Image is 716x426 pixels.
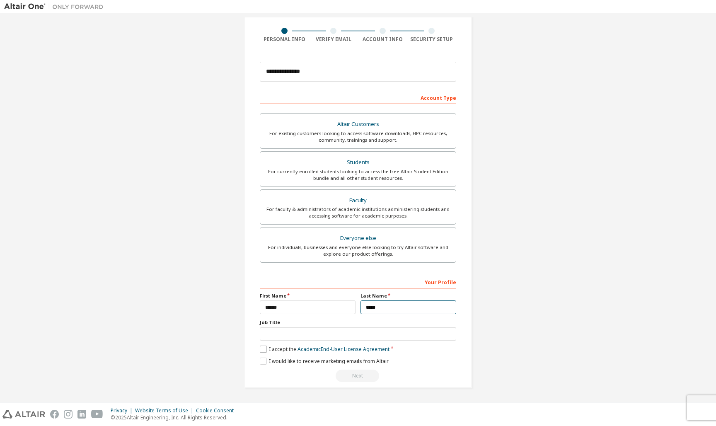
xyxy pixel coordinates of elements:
[260,346,389,353] label: I accept the
[260,36,309,43] div: Personal Info
[64,410,73,419] img: instagram.svg
[260,293,356,299] label: First Name
[260,91,456,104] div: Account Type
[2,410,45,419] img: altair_logo.svg
[265,157,451,168] div: Students
[309,36,358,43] div: Verify Email
[50,410,59,419] img: facebook.svg
[265,244,451,257] div: For individuals, businesses and everyone else looking to try Altair software and explore our prod...
[265,232,451,244] div: Everyone else
[265,130,451,143] div: For existing customers looking to access software downloads, HPC resources, community, trainings ...
[111,407,135,414] div: Privacy
[265,206,451,219] div: For faculty & administrators of academic institutions administering students and accessing softwa...
[407,36,457,43] div: Security Setup
[265,195,451,206] div: Faculty
[265,119,451,130] div: Altair Customers
[265,168,451,182] div: For currently enrolled students looking to access the free Altair Student Edition bundle and all ...
[91,410,103,419] img: youtube.svg
[196,407,239,414] div: Cookie Consent
[358,36,407,43] div: Account Info
[360,293,456,299] label: Last Name
[135,407,196,414] div: Website Terms of Use
[260,275,456,288] div: Your Profile
[4,2,108,11] img: Altair One
[77,410,86,419] img: linkedin.svg
[260,358,389,365] label: I would like to receive marketing emails from Altair
[298,346,389,353] a: Academic End-User License Agreement
[111,414,239,421] p: © 2025 Altair Engineering, Inc. All Rights Reserved.
[260,319,456,326] label: Job Title
[260,370,456,382] div: Read and acccept EULA to continue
